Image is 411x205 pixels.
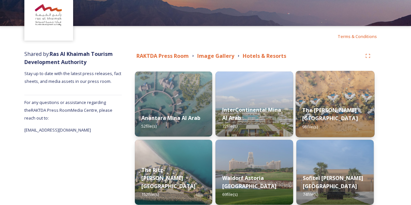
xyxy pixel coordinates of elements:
[24,99,112,121] span: For any questions or assistance regarding the RAKTDA Press Room Media Centre, please reach out to:
[243,52,286,59] strong: Hotels & Resorts
[24,70,122,84] span: Stay up to date with the latest press releases, fact sheets, and media assets in our press room.
[302,106,357,122] strong: The [PERSON_NAME] [GEOGRAPHIC_DATA]
[303,174,363,190] strong: Sofitel [PERSON_NAME][GEOGRAPHIC_DATA]
[338,32,387,40] a: Terms & Conditions
[24,127,91,133] span: [EMAIL_ADDRESS][DOMAIN_NAME]
[141,191,159,197] span: 152 file(s)
[222,106,281,122] strong: InterContinental Mina Al Arab
[136,52,189,59] strong: RAKTDA Press Room
[24,50,113,66] span: Shared by:
[141,123,157,129] span: 52 file(s)
[222,191,237,197] span: 69 file(s)
[296,140,374,205] img: a9ebf5a1-172b-4e0c-a824-34c24c466fca.jpg
[338,33,377,39] span: Terms & Conditions
[222,123,237,129] span: 72 file(s)
[222,174,276,190] strong: Waldorf Astoria [GEOGRAPHIC_DATA]
[24,50,113,66] strong: Ras Al Khaimah Tourism Development Authority
[295,71,374,137] img: ce6e5df5-bf95-4540-aab7-1bfb19ca7ac2.jpg
[135,140,212,205] img: c7d2be27-70fd-421d-abbd-f019b6627207.jpg
[197,52,234,59] strong: Image Gallery
[215,71,293,136] img: aa4048f6-56b4-40ca-bd46-89bef3671076.jpg
[302,123,318,129] span: 98 file(s)
[135,71,212,136] img: 4bb72557-e925-488a-8015-31f862466ffe.jpg
[141,114,200,122] strong: Anantara Mina Al Arab
[141,166,196,190] strong: The Ritz-[PERSON_NAME][GEOGRAPHIC_DATA]
[303,191,318,197] span: 74 file(s)
[215,140,293,205] img: 78b6791c-afca-47d9-b215-0d5f683c3802.jpg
